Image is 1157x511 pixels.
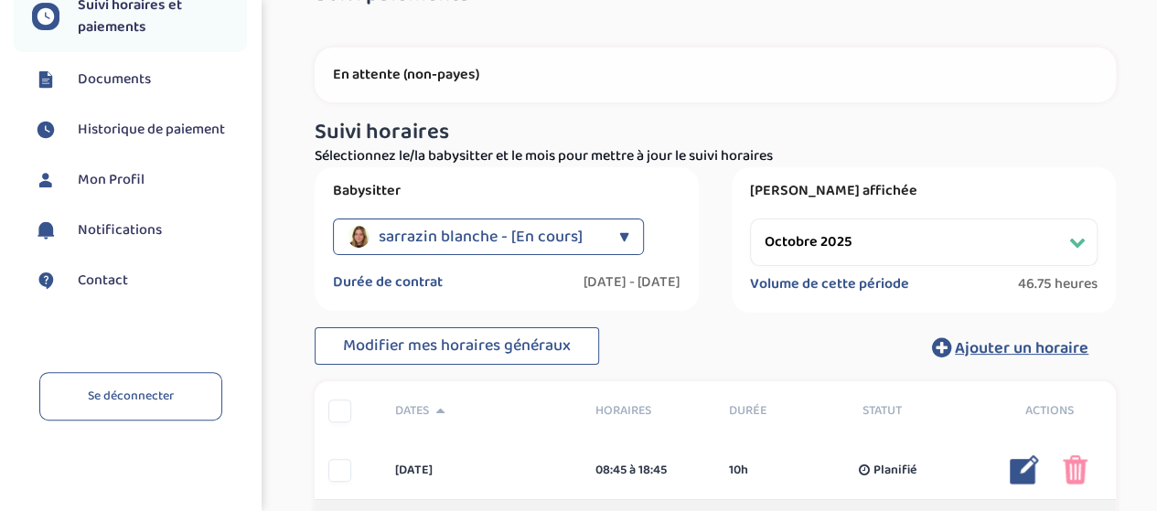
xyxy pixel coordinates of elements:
[595,401,702,421] span: Horaires
[729,461,748,480] span: 10h
[750,275,909,293] label: Volume de cette période
[39,372,222,421] a: Se déconnecter
[78,119,225,141] span: Historique de paiement
[1010,455,1039,484] img: modifier_bleu.png
[32,3,59,30] img: suivihoraire.svg
[78,169,145,191] span: Mon Profil
[32,66,247,93] a: Documents
[32,166,247,194] a: Mon Profil
[315,145,1116,167] p: Sélectionnez le/la babysitter et le mois pour mettre à jour le suivi horaires
[619,218,629,255] div: ▼
[381,401,582,421] div: Dates
[32,267,247,294] a: Contact
[905,327,1116,367] button: Ajouter un horaire
[315,121,1116,144] h3: Suivi horaires
[1063,455,1087,484] img: poubelle_rose.png
[32,116,247,144] a: Historique de paiement
[78,69,151,90] span: Documents
[32,116,59,144] img: suivihoraire.svg
[333,182,680,200] label: Babysitter
[333,66,1098,84] p: En attente (non-payes)
[584,273,680,292] label: [DATE] - [DATE]
[750,182,1098,200] label: [PERSON_NAME] affichée
[78,270,128,292] span: Contact
[849,401,982,421] div: Statut
[32,166,59,194] img: profil.svg
[32,217,247,244] a: Notifications
[873,461,916,480] span: Planifié
[343,333,571,358] span: Modifier mes horaires généraux
[78,219,162,241] span: Notifications
[1018,275,1098,293] span: 46.75 heures
[381,461,582,480] div: [DATE]
[333,273,443,292] label: Durée de contrat
[32,217,59,244] img: notification.svg
[348,226,370,248] img: avatar_sarrazin-blanche_2025_07_17_13_28_42.png
[32,66,59,93] img: documents.svg
[315,327,599,366] button: Modifier mes horaires généraux
[982,401,1116,421] div: Actions
[379,218,583,255] span: sarrazin blanche - [En cours]
[595,461,702,480] div: 08:45 à 18:45
[955,335,1088,361] span: Ajouter un horaire
[715,401,849,421] div: Durée
[32,267,59,294] img: contact.svg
